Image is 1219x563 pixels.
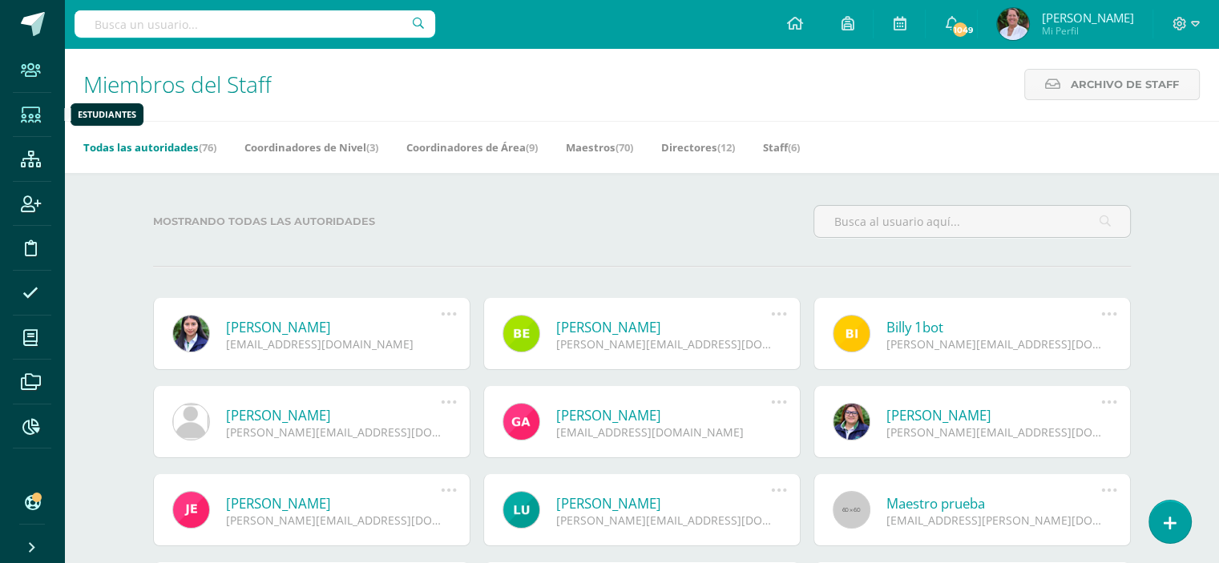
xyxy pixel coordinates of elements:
[814,206,1130,237] input: Busca al usuario aquí...
[199,140,216,155] span: (76)
[226,424,442,440] div: [PERSON_NAME][EMAIL_ADDRESS][DOMAIN_NAME]
[886,424,1102,440] div: [PERSON_NAME][EMAIL_ADDRESS][DOMAIN_NAME]
[406,135,538,160] a: Coordinadores de Área(9)
[75,10,435,38] input: Busca un usuario...
[83,69,272,99] span: Miembros del Staff
[886,318,1102,336] a: Billy 1bot
[886,406,1102,424] a: [PERSON_NAME]
[1071,70,1179,99] span: Archivo de Staff
[226,336,442,352] div: [EMAIL_ADDRESS][DOMAIN_NAME]
[1041,10,1133,26] span: [PERSON_NAME]
[556,424,772,440] div: [EMAIL_ADDRESS][DOMAIN_NAME]
[616,140,633,155] span: (70)
[556,318,772,336] a: [PERSON_NAME]
[556,513,772,528] div: [PERSON_NAME][EMAIL_ADDRESS][DOMAIN_NAME]
[244,135,378,160] a: Coordinadores de Nivel(3)
[661,135,735,160] a: Directores(12)
[566,135,633,160] a: Maestros(70)
[83,135,216,160] a: Todas las autoridades(76)
[1041,24,1133,38] span: Mi Perfil
[763,135,800,160] a: Staff(6)
[886,513,1102,528] div: [EMAIL_ADDRESS][PERSON_NAME][DOMAIN_NAME]
[1024,69,1200,100] a: Archivo de Staff
[717,140,735,155] span: (12)
[226,494,442,513] a: [PERSON_NAME]
[556,406,772,424] a: [PERSON_NAME]
[226,513,442,528] div: [PERSON_NAME][EMAIL_ADDRESS][DOMAIN_NAME]
[951,21,969,38] span: 1049
[526,140,538,155] span: (9)
[886,336,1102,352] div: [PERSON_NAME][EMAIL_ADDRESS][DOMAIN_NAME]
[886,494,1102,513] a: Maestro prueba
[556,494,772,513] a: [PERSON_NAME]
[788,140,800,155] span: (6)
[366,140,378,155] span: (3)
[153,205,470,238] label: Mostrando todas las autoridades
[226,406,442,424] a: [PERSON_NAME]
[78,108,136,120] div: Estudiantes
[997,8,1029,40] img: c08af6a0912aaf38e7ead85ceef700d2.png
[556,336,772,352] div: [PERSON_NAME][EMAIL_ADDRESS][DOMAIN_NAME]
[226,318,442,336] a: [PERSON_NAME]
